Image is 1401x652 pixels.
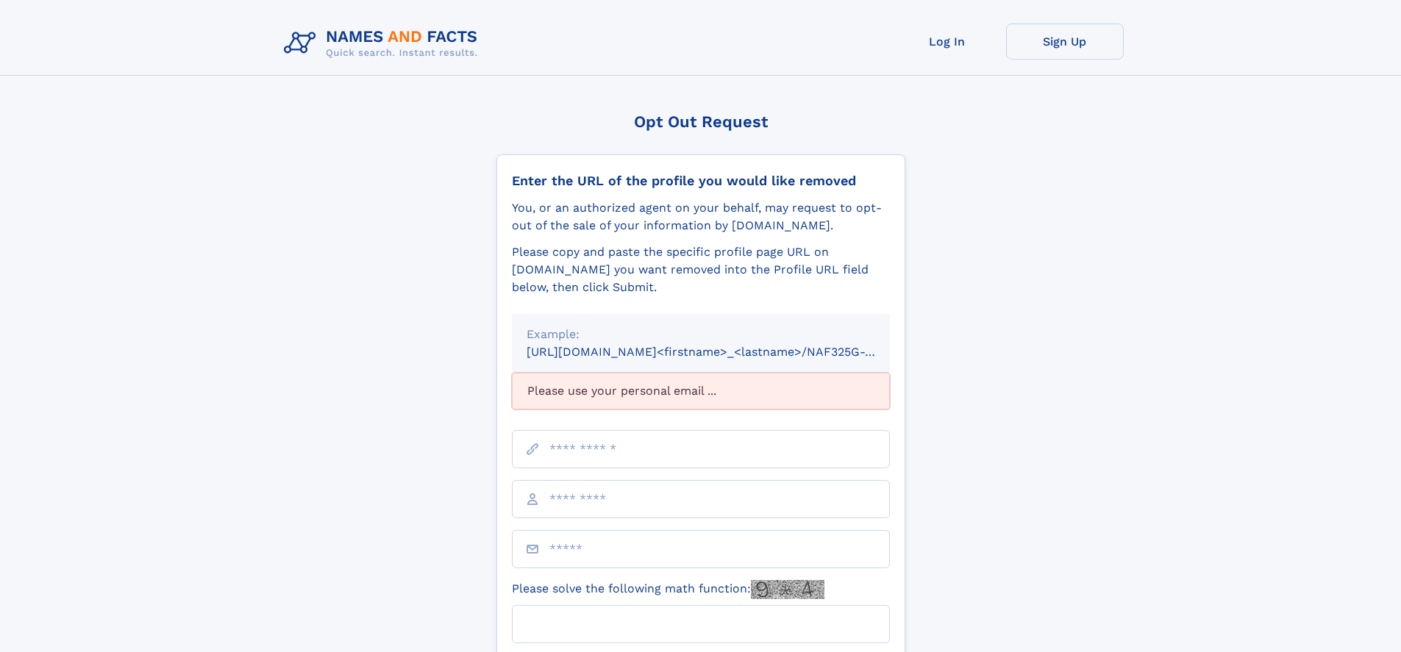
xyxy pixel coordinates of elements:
div: Enter the URL of the profile you would like removed [512,173,890,189]
div: Opt Out Request [496,112,905,131]
img: Logo Names and Facts [278,24,490,63]
div: Please copy and paste the specific profile page URL on [DOMAIN_NAME] you want removed into the Pr... [512,243,890,296]
div: Example: [527,326,875,343]
small: [URL][DOMAIN_NAME]<firstname>_<lastname>/NAF325G-xxxxxxxx [527,345,918,359]
a: Sign Up [1006,24,1124,60]
label: Please solve the following math function: [512,580,824,599]
div: Please use your personal email ... [512,373,890,409]
div: You, or an authorized agent on your behalf, may request to opt-out of the sale of your informatio... [512,199,890,234]
a: Log In [888,24,1006,60]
